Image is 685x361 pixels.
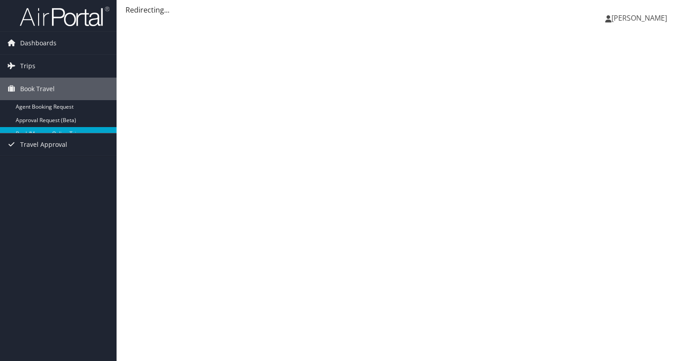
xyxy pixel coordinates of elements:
span: Travel Approval [20,133,67,156]
div: Redirecting... [126,4,676,15]
span: [PERSON_NAME] [611,13,667,23]
span: Dashboards [20,32,56,54]
a: [PERSON_NAME] [605,4,676,31]
img: airportal-logo.png [20,6,109,27]
span: Book Travel [20,78,55,100]
span: Trips [20,55,35,77]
